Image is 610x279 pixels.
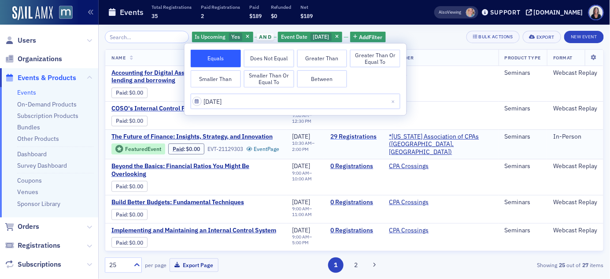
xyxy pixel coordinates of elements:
[191,50,241,67] button: Equals
[111,143,165,154] div: Featured Event
[129,183,144,190] span: $0.00
[292,176,312,182] time: 10:00 AM
[191,70,241,88] button: Smaller Than
[5,222,39,231] a: Orders
[348,257,363,273] button: 2
[301,4,313,10] p: Net
[389,227,444,235] span: CPA Crossings
[271,12,277,19] span: $0
[5,36,36,45] a: Users
[152,4,192,10] p: Total Registrations
[553,133,597,141] div: In-Person
[17,200,60,208] a: Sponsor Library
[439,9,447,15] div: Also
[18,260,61,269] span: Subscriptions
[170,258,218,272] button: Export Page
[292,146,309,152] time: 2:00 PM
[389,133,492,156] span: *Maryland Association of CPAs (Timonium, MD)
[244,70,294,88] button: Smaller Than or Equal To
[389,162,444,170] span: CPA Crossings
[12,6,53,20] img: SailAMX
[173,146,186,152] span: :
[111,88,148,98] div: Paid: 0 - $0
[359,33,382,41] span: Add Filter
[301,12,313,19] span: $189
[17,176,42,184] a: Coupons
[125,147,161,151] div: Featured Event
[292,198,311,206] span: [DATE]
[388,94,400,109] button: Close
[271,4,292,10] p: Refunded
[18,241,60,250] span: Registrations
[490,8,521,16] div: Support
[173,146,184,152] a: Paid
[505,198,541,206] div: Seminars
[17,88,36,96] a: Events
[5,241,60,250] a: Registrations
[186,146,200,152] span: $0.00
[152,12,158,19] span: 35
[292,206,310,212] time: 9:00 AM
[116,211,129,218] span: :
[444,261,604,269] div: Showing out of items
[111,181,148,191] div: Paid: 0 - $0
[350,50,400,67] button: Greater Than or Equal To
[564,31,604,43] button: New Event
[17,135,59,143] a: Other Products
[244,50,294,67] button: Does Not Equal
[292,140,312,146] time: 10:30 AM
[129,89,144,96] span: $0.00
[505,162,541,170] div: Seminars
[18,54,62,64] span: Organizations
[111,237,148,248] div: Paid: 0 - $0
[249,4,262,10] p: Paid
[5,73,76,83] a: Events & Products
[389,105,444,113] span: AICPA
[292,162,311,170] span: [DATE]
[292,239,309,246] time: 5:00 PM
[292,170,310,176] time: 9:00 AM
[292,170,318,182] div: –
[249,12,262,19] span: $189
[105,31,189,43] input: Search…
[581,261,590,269] strong: 27
[111,227,276,235] a: Implementing and Maintaining an Internal Control System
[129,211,144,218] span: $0.00
[145,261,166,269] label: per page
[17,150,47,158] a: Dashboard
[18,73,76,83] span: Events & Products
[17,112,78,120] a: Subscription Products
[505,105,541,113] div: Seminars
[111,162,280,178] span: Beyond the Basics: Financial Ratios You Might Be Overlooking
[389,198,444,206] span: CPA Crossings
[17,188,38,196] a: Venues
[536,35,555,40] div: Export
[350,32,386,43] button: AddFilter
[292,140,318,152] div: –
[201,12,204,19] span: 2
[111,133,280,141] a: The Future of Finance: Insights, Strategy, and Innovation
[129,239,144,246] span: $0.00
[292,234,318,246] div: –
[111,105,259,113] a: COSO's Internal Control Framework Essentials
[116,183,129,190] span: :
[505,227,541,235] div: Seminars
[389,69,444,77] span: AICPA
[439,9,462,15] span: Viewing
[278,32,342,43] div: 9/29/2025
[120,7,144,18] h1: Events
[116,239,129,246] span: :
[328,257,344,273] button: 1
[191,94,400,109] input: MM/DD/YYYY
[588,5,604,20] span: Profile
[389,133,492,156] a: *[US_STATE] Association of CPAs ([GEOGRAPHIC_DATA], [GEOGRAPHIC_DATA])
[330,227,377,235] a: 0 Registrations
[505,55,541,61] span: Product Type
[564,32,604,40] a: New Event
[505,133,541,141] div: Seminars
[553,105,597,113] div: Webcast Replay
[17,100,77,108] a: On-Demand Products
[116,211,127,218] a: Paid
[53,6,73,21] a: View Homepage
